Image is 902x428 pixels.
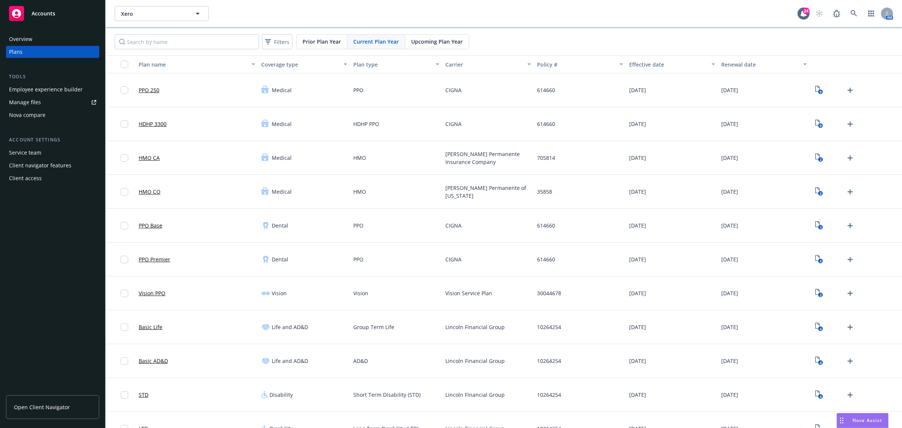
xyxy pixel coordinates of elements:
[353,255,363,263] span: PPO
[721,289,738,297] span: [DATE]
[813,355,825,367] a: View Plan Documents
[32,11,55,17] span: Accounts
[537,154,555,162] span: 705814
[9,83,83,96] div: Employee experience builder
[353,289,368,297] span: Vision
[813,389,825,401] a: View Plan Documents
[353,222,363,229] span: PPO
[9,147,41,159] div: Service team
[353,323,394,331] span: Group Term Life
[721,323,738,331] span: [DATE]
[829,6,844,21] a: Report a Bug
[445,86,462,94] span: CIGNA
[813,253,825,266] a: View Plan Documents
[353,38,399,46] span: Current Plan Year
[721,154,738,162] span: [DATE]
[121,154,128,162] input: Toggle Row Selected
[121,222,128,229] input: Toggle Row Selected
[272,289,287,297] span: Vision
[6,46,99,58] a: Plans
[721,357,738,365] span: [DATE]
[445,120,462,128] span: CIGNA
[819,394,821,399] text: 4
[846,6,861,21] a: Search
[14,403,70,411] span: Open Client Navigator
[819,259,821,264] text: 4
[411,38,463,46] span: Upcoming Plan Year
[139,120,166,128] a: HDHP 3300
[844,253,856,266] a: Upload Plan Documents
[721,120,738,128] span: [DATE]
[537,86,555,94] span: 614660
[721,188,738,196] span: [DATE]
[629,120,646,128] span: [DATE]
[115,6,209,21] button: Xero
[353,357,368,365] span: AD&D
[139,154,160,162] a: HMO CA
[844,84,856,96] a: Upload Plan Documents
[629,289,646,297] span: [DATE]
[837,413,888,428] button: Nova Assist
[6,83,99,96] a: Employee experience builder
[139,391,148,399] a: STD
[6,147,99,159] a: Service team
[819,191,821,196] text: 2
[9,46,23,58] div: Plans
[121,290,128,297] input: Toggle Row Selected
[721,86,738,94] span: [DATE]
[9,109,45,121] div: Nova compare
[837,413,846,428] div: Drag to move
[537,222,555,229] span: 614660
[258,55,350,73] button: Coverage type
[6,33,99,45] a: Overview
[626,55,718,73] button: Effective date
[813,287,825,299] a: View Plan Documents
[121,188,128,196] input: Toggle Row Selected
[445,289,492,297] span: Vision Service Plan
[121,120,128,128] input: Toggle Row Selected
[121,87,128,94] input: Toggle Row Selected
[121,256,128,263] input: Toggle Row Selected
[121,61,128,68] input: Select all
[445,357,505,365] span: Lincoln Financial Group
[445,255,462,263] span: CIGNA
[629,61,707,68] div: Effective date
[819,326,821,331] text: 4
[261,61,339,68] div: Coverage type
[136,55,258,73] button: Plan name
[353,391,421,399] span: Short Term Disability (STD)
[139,188,160,196] a: HMO CO
[139,222,162,229] a: PPO Base
[115,34,259,49] input: Search by name
[844,118,856,130] a: Upload Plan Documents
[813,152,825,164] a: View Plan Documents
[445,184,531,200] span: [PERSON_NAME] Permanente of [US_STATE]
[6,109,99,121] a: Nova compare
[269,391,293,399] span: Disability
[534,55,626,73] button: Policy #
[442,55,534,73] button: Carrier
[537,289,561,297] span: 30044678
[844,152,856,164] a: Upload Plan Documents
[864,6,879,21] a: Switch app
[353,120,379,128] span: HDHP PPO
[813,321,825,333] a: View Plan Documents
[537,391,561,399] span: 10264254
[6,73,99,80] div: Tools
[445,391,505,399] span: Lincoln Financial Group
[844,186,856,198] a: Upload Plan Documents
[272,86,292,94] span: Medical
[813,220,825,232] a: View Plan Documents
[844,220,856,232] a: Upload Plan Documents
[353,86,363,94] span: PPO
[303,38,341,46] span: Prior Plan Year
[139,86,159,94] a: PPO 250
[629,222,646,229] span: [DATE]
[445,150,531,166] span: [PERSON_NAME] Permanente Insurance Company
[6,172,99,184] a: Client access
[139,323,162,331] a: Basic Life
[629,86,646,94] span: [DATE]
[813,84,825,96] a: View Plan Documents
[629,323,646,331] span: [DATE]
[272,222,288,229] span: Dental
